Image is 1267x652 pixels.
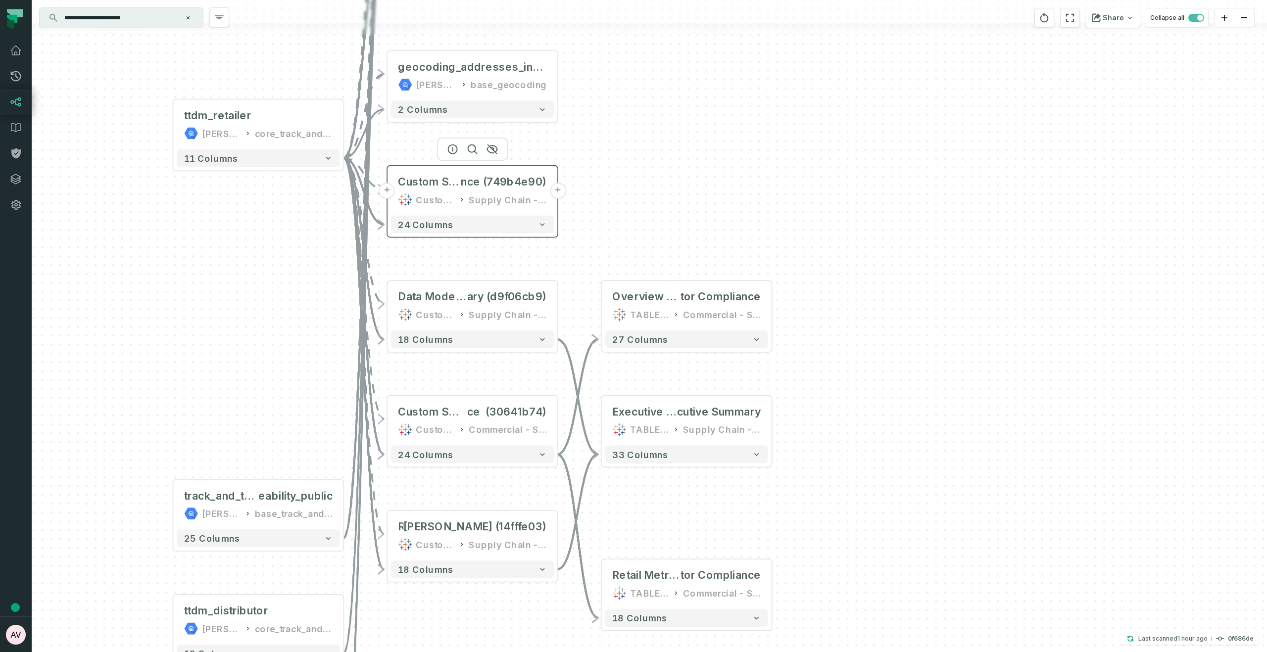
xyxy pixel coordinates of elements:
g: Edge from 94ccf5446cf426c2e20b7f21463cdeb9 to 7ba2c6e67258bcc67b357f6f8abb7883 [343,158,384,225]
button: + [379,183,395,199]
div: geocoding_addresses_input [398,60,546,74]
button: zoom out [1234,8,1254,28]
span: Overview @ T+T Distribu [612,290,681,304]
span: 33 columns [612,449,668,460]
button: zoom in [1215,8,1234,28]
span: [PERSON_NAME] (14fffe03) [403,520,547,534]
span: 18 columns [398,334,453,344]
div: Supply Chain - Sandbox [683,422,761,437]
div: Executive Report @ T+T Executive Summary [612,405,761,419]
div: base_track_and_trace [255,507,333,521]
div: CustomSQL [416,422,455,437]
div: juul-warehouse [202,621,241,636]
div: core_track_and_trace [255,621,333,636]
span: tor Compliance [681,568,761,583]
div: TABLEAU [630,422,669,437]
span: eability_public [258,489,333,503]
div: Custom SQL Query @ T+T Distributor Compliance (30641b74) [398,405,546,419]
div: juul-warehouse [416,78,456,92]
div: CustomSQL [416,192,455,207]
span: Data Model Hits @ T+T Executive Summ [398,290,467,304]
span: 18 columns [398,564,453,574]
button: Collapse all [1146,8,1209,28]
div: CustomSQL [416,537,455,552]
span: 11 columns [184,153,238,163]
g: Edge from 94ccf5446cf426c2e20b7f21463cdeb9 to c1e8d3a2e1d32ffef4fc7d2dcfc6d8a3 [343,158,384,304]
div: juul-warehouse [202,126,241,140]
div: juul-warehouse [202,507,241,521]
span: Retail Data @ T+T Executive Sum [398,520,403,534]
button: Share [1086,8,1140,28]
relative-time: Aug 11, 2025, 11:50 AM EDT [1177,635,1208,642]
g: Edge from 94ccf5446cf426c2e20b7f21463cdeb9 to 7ba2c6e67258bcc67b357f6f8abb7883 [343,158,384,189]
div: Commercial - Sandbox [683,586,761,601]
div: Supply Chain - Sandbox [469,537,546,552]
span: Custom SQL Query @ T+T Distributor Complia [398,175,461,189]
g: Edge from 93eeca998c575cd312f9822e9ffbedf2 to 8858addeac321fd75a86c3d303a0b15a [557,339,598,454]
span: 27 columns [612,334,668,344]
span: ary (d9f06cb9) [467,290,547,304]
span: cutive Summary [677,405,761,419]
div: base_geocoding [471,78,547,92]
g: Edge from 94ccf5446cf426c2e20b7f21463cdeb9 to 93eeca998c575cd312f9822e9ffbedf2 [343,158,384,455]
div: ttdm_distributor [184,604,268,618]
g: Edge from 94ccf5446cf426c2e20b7f21463cdeb9 to c1e8d3a2e1d32ffef4fc7d2dcfc6d8a3 [343,158,384,339]
div: ttdm_retailer [184,108,251,123]
div: Retail Metrics @ T+T Distributor Compliance [612,568,761,583]
span: 18 columns [612,612,667,623]
span: Retail Metrics @ T+T Distribu [612,568,681,583]
div: TABLEAU [630,308,669,322]
span: Executive Report @ T+T Exe [612,405,677,419]
div: Supply Chain - Sandbox [469,192,546,207]
g: Edge from 94ccf5446cf426c2e20b7f21463cdeb9 to 93eeca998c575cd312f9822e9ffbedf2 [343,158,384,419]
button: Clear search query [183,13,193,23]
span: 2 columns [398,104,447,115]
h4: 0f686de [1228,636,1254,642]
div: CustomSQL [416,308,455,322]
g: Edge from 6d5be52b0abe3885364da42111d72c61 to d20f5bd9578f59e7e3c7ec3292619462 [557,454,598,569]
div: TABLEAU [630,586,669,601]
div: Commercial - Sandbox [683,308,761,322]
span: 24 columns [398,219,453,230]
span: tor Compliance [681,290,761,304]
button: Last scanned[DATE] 11:50:07 AM0f686de [1121,633,1260,645]
div: track_and_trace_traceability_public [184,489,333,503]
div: core_track_and_trace [255,126,333,140]
g: Edge from 94ccf5446cf426c2e20b7f21463cdeb9 to 6d5be52b0abe3885364da42111d72c61 [343,158,384,534]
span: Custom SQL Query @ T+T Distributor Complian [398,405,467,419]
g: Edge from 94ccf5446cf426c2e20b7f21463cdeb9 to 3586e525bd759fa90122a46a40747b6a [343,74,384,158]
span: track_and_trace_trac [184,489,258,503]
img: avatar of Abhiraj Vinnakota [6,625,26,645]
p: Last scanned [1138,634,1208,644]
span: nce (749b4e90) [461,175,546,189]
div: Custom SQL Query @ T+T Distributor Compliance (749b4e90) [398,175,546,189]
div: Retail Data @ T+T Executive Summary (14fffe03) [398,520,546,534]
div: Tooltip anchor [11,603,20,612]
g: Edge from 94ccf5446cf426c2e20b7f21463cdeb9 to 3586e525bd759fa90122a46a40747b6a [343,109,384,158]
span: 25 columns [184,533,240,543]
button: + [550,183,566,199]
div: Overview @ T+T Distributor Compliance [612,290,761,304]
div: Data Model Hits @ T+T Executive Summary (d9f06cb9) [398,290,546,304]
g: Edge from 94ccf5446cf426c2e20b7f21463cdeb9 to 6d5be52b0abe3885364da42111d72c61 [343,158,384,569]
div: Supply Chain - Sandbox [469,308,546,322]
span: ce (30641b74) [467,405,547,419]
div: Commercial - Sandbox [469,422,546,437]
span: 24 columns [398,449,453,460]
